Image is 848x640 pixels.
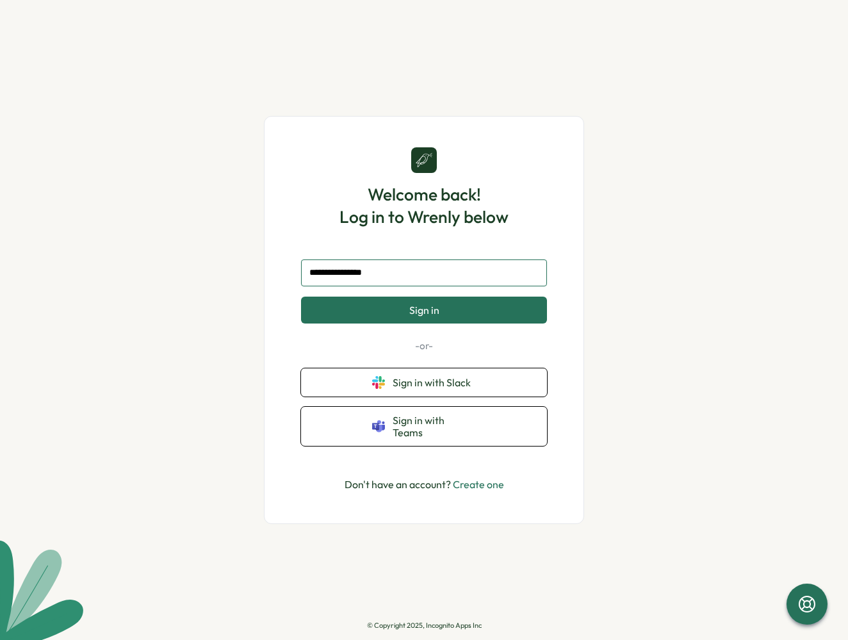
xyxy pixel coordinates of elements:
p: © Copyright 2025, Incognito Apps Inc [367,621,482,630]
button: Sign in with Slack [301,368,547,397]
a: Create one [453,478,504,491]
span: Sign in [409,304,439,316]
p: -or- [301,339,547,353]
button: Sign in with Teams [301,407,547,446]
span: Sign in with Teams [393,414,476,438]
span: Sign in with Slack [393,377,476,388]
p: Don't have an account? [345,477,504,493]
h1: Welcome back! Log in to Wrenly below [339,183,509,228]
button: Sign in [301,297,547,324]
